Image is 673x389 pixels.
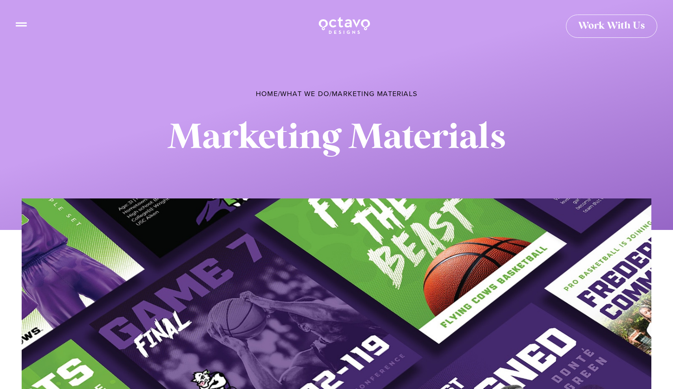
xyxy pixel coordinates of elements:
a: What We Do [280,89,329,99]
h1: Marketing Materials [61,117,612,159]
span: Marketing Materials [332,89,417,99]
a: Home [256,89,278,99]
span: / / [256,89,417,99]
